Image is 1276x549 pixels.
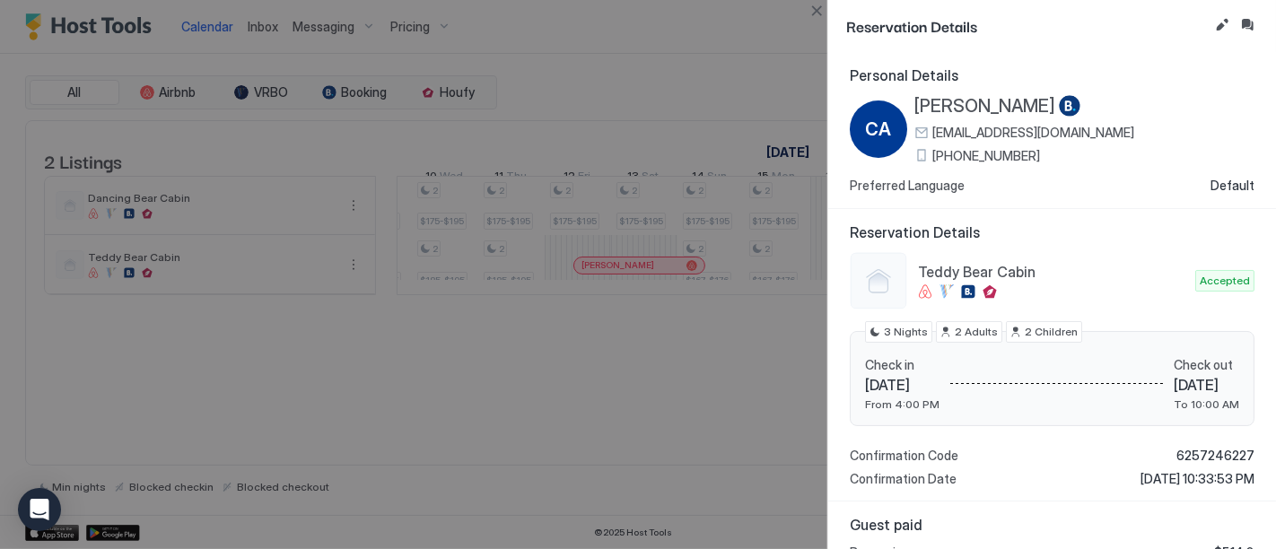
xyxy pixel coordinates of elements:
[1210,178,1254,194] span: Default
[850,66,1254,84] span: Personal Details
[865,397,940,411] span: From 4:00 PM
[865,376,940,394] span: [DATE]
[866,116,892,143] span: CA
[932,148,1040,164] span: [PHONE_NUMBER]
[846,14,1208,37] span: Reservation Details
[918,263,1188,281] span: Teddy Bear Cabin
[955,324,998,340] span: 2 Adults
[1174,357,1239,373] span: Check out
[1025,324,1078,340] span: 2 Children
[1176,448,1254,464] span: 6257246227
[1174,397,1239,411] span: To 10:00 AM
[1211,14,1233,36] button: Edit reservation
[850,471,957,487] span: Confirmation Date
[18,488,61,531] div: Open Intercom Messenger
[850,178,965,194] span: Preferred Language
[850,448,958,464] span: Confirmation Code
[865,357,940,373] span: Check in
[1174,376,1239,394] span: [DATE]
[850,223,1254,241] span: Reservation Details
[850,516,1254,534] span: Guest paid
[1141,471,1254,487] span: [DATE] 10:33:53 PM
[1237,14,1258,36] button: Inbox
[914,95,1055,118] span: [PERSON_NAME]
[932,125,1134,141] span: [EMAIL_ADDRESS][DOMAIN_NAME]
[1200,273,1250,289] span: Accepted
[884,324,928,340] span: 3 Nights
